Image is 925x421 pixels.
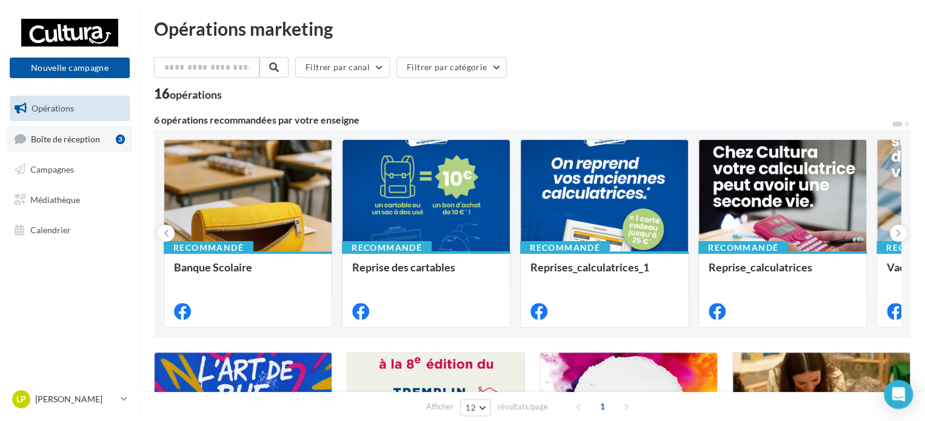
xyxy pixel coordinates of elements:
[7,126,132,152] a: Boîte de réception3
[154,115,891,125] div: 6 opérations recommandées par votre enseigne
[530,260,649,274] span: Reprises_calculatrices_1
[396,57,507,78] button: Filtrer par catégorie
[295,57,390,78] button: Filtrer par canal
[10,388,130,411] a: LP [PERSON_NAME]
[426,401,453,413] span: Afficher
[30,194,80,205] span: Médiathèque
[32,103,74,113] span: Opérations
[10,58,130,78] button: Nouvelle campagne
[116,134,125,144] div: 3
[174,260,252,274] span: Banque Scolaire
[709,260,812,274] span: Reprise_calculatrices
[7,96,132,121] a: Opérations
[7,157,132,182] a: Campagnes
[466,403,476,413] span: 12
[460,399,491,416] button: 12
[35,393,116,405] p: [PERSON_NAME]
[30,164,74,174] span: Campagnes
[164,241,253,254] div: Recommandé
[154,19,910,38] div: Opérations marketing
[154,87,222,101] div: 16
[698,241,788,254] div: Recommandé
[520,241,610,254] div: Recommandé
[16,393,26,405] span: LP
[170,89,222,100] div: opérations
[31,133,100,144] span: Boîte de réception
[7,187,132,213] a: Médiathèque
[352,260,455,274] span: Reprise des cartables
[7,217,132,243] a: Calendrier
[884,380,913,409] div: Open Intercom Messenger
[593,397,612,416] span: 1
[498,401,548,413] span: résultats/page
[30,224,71,234] span: Calendrier
[342,241,432,254] div: Recommandé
